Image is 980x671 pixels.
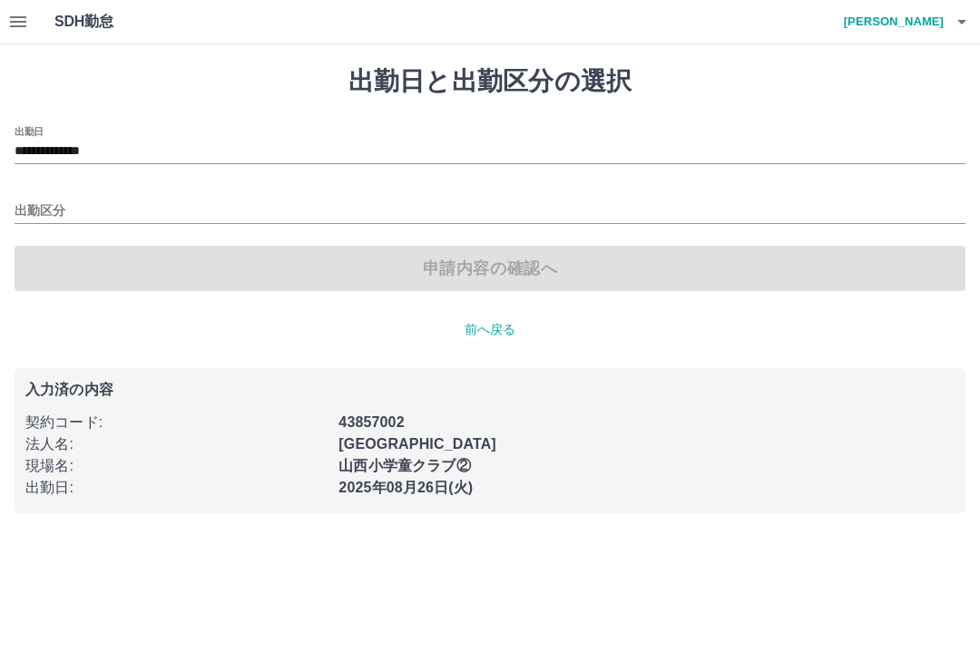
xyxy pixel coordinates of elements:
[338,480,473,495] b: 2025年08月26日(火)
[25,433,328,455] p: 法人名 :
[338,458,470,473] b: 山西小学童クラブ②
[25,383,955,397] p: 入力済の内容
[338,414,404,430] b: 43857002
[15,66,965,97] h1: 出勤日と出勤区分の選択
[25,477,328,499] p: 出勤日 :
[15,124,44,138] label: 出勤日
[25,455,328,477] p: 現場名 :
[338,436,496,452] b: [GEOGRAPHIC_DATA]
[25,412,328,433] p: 契約コード :
[15,320,965,339] p: 前へ戻る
